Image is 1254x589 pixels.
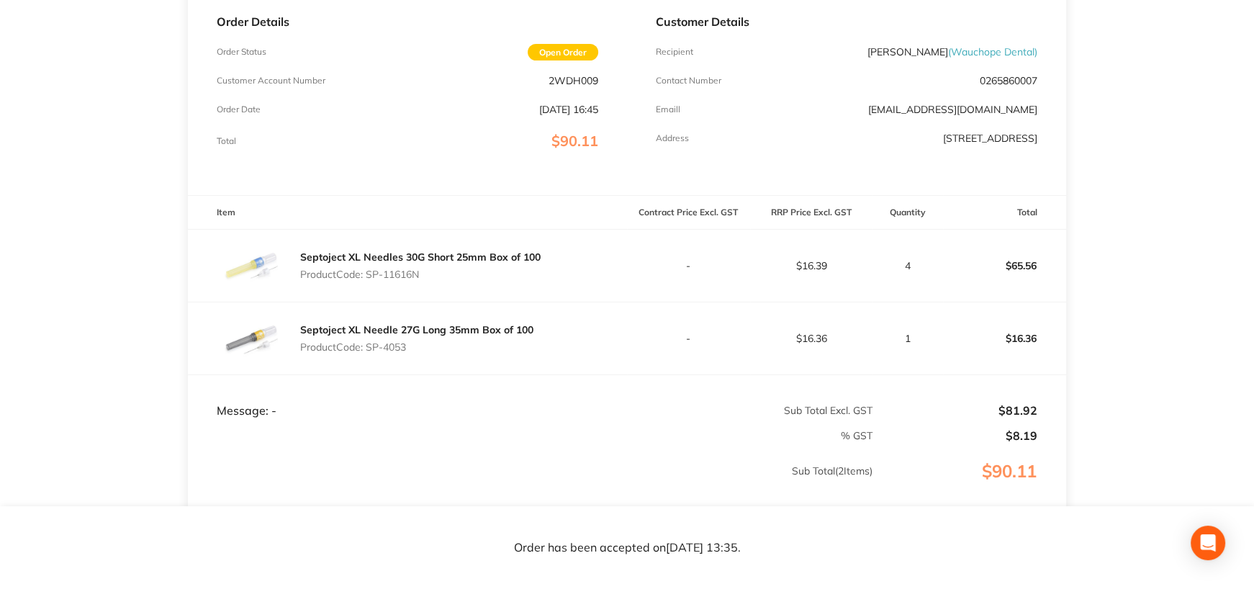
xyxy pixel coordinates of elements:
[868,103,1037,116] a: [EMAIL_ADDRESS][DOMAIN_NAME]
[188,374,627,418] td: Message: -
[528,44,598,60] span: Open Order
[656,76,721,86] p: Contact Number
[656,47,693,57] p: Recipient
[750,196,873,230] th: RRP Price Excl. GST
[217,15,598,28] p: Order Details
[551,132,598,150] span: $90.11
[751,260,872,271] p: $16.39
[873,333,942,344] p: 1
[188,196,627,230] th: Item
[944,248,1065,283] p: $65.56
[217,136,236,146] p: Total
[627,196,750,230] th: Contract Price Excl. GST
[867,46,1037,58] p: [PERSON_NAME]
[514,541,741,554] p: Order has been accepted on [DATE] 13:35 .
[300,251,541,264] a: Septoject XL Needles 30G Short 25mm Box of 100
[948,45,1037,58] span: ( Wauchope Dental )
[189,430,872,441] p: % GST
[539,104,598,115] p: [DATE] 16:45
[943,132,1037,144] p: [STREET_ADDRESS]
[628,260,749,271] p: -
[628,333,749,344] p: -
[872,196,943,230] th: Quantity
[980,75,1037,86] p: 0265860007
[189,465,872,505] p: Sub Total ( 2 Items)
[873,462,1065,511] p: $90.11
[656,104,680,114] p: Emaill
[549,75,598,86] p: 2WDH009
[656,15,1037,28] p: Customer Details
[217,47,266,57] p: Order Status
[300,323,533,336] a: Septoject XL Needle 27G Long 35mm Box of 100
[656,133,689,143] p: Address
[628,405,872,416] p: Sub Total Excl. GST
[873,260,942,271] p: 4
[943,196,1066,230] th: Total
[217,230,289,302] img: cTRuZXlnbA
[1191,526,1225,560] div: Open Intercom Messenger
[873,429,1037,442] p: $8.19
[300,269,541,280] p: Product Code: SP-11616N
[217,302,289,374] img: dmJkMnNzOQ
[873,404,1037,417] p: $81.92
[217,104,261,114] p: Order Date
[751,333,872,344] p: $16.36
[300,341,533,353] p: Product Code: SP-4053
[217,76,325,86] p: Customer Account Number
[944,321,1065,356] p: $16.36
